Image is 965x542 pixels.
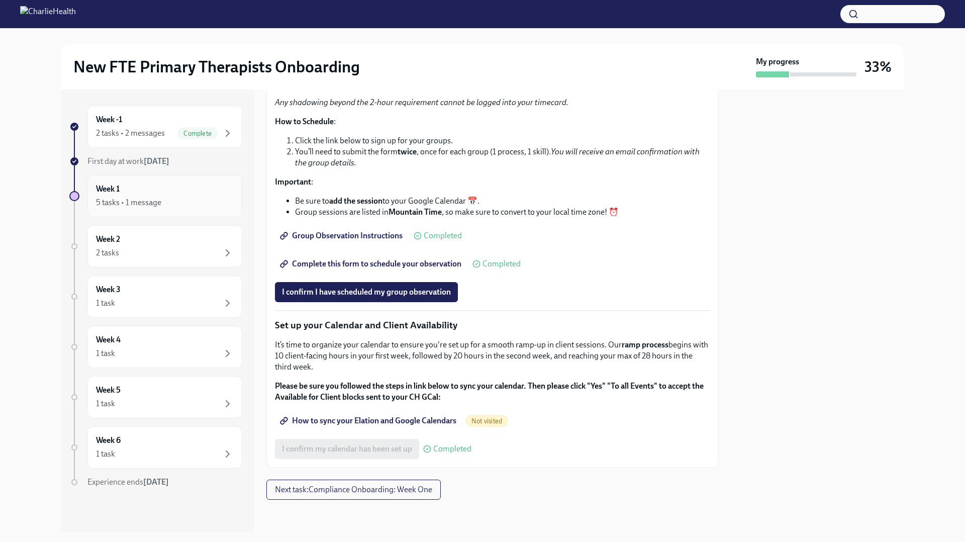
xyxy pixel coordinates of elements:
[96,184,120,195] h6: Week 1
[398,147,417,156] strong: twice
[282,416,456,426] span: How to sync your Elation and Google Calendars
[143,477,169,487] strong: [DATE]
[69,225,242,267] a: Week 22 tasks
[282,231,403,241] span: Group Observation Instructions
[96,247,119,258] div: 2 tasks
[73,57,360,77] h2: New FTE Primary Therapists Onboarding
[465,417,508,425] span: Not visited
[756,56,799,67] strong: My progress
[295,196,710,207] li: Be sure to to your Google Calendar 📅.
[329,196,382,206] strong: add the session
[295,135,710,146] li: Click the link below to sign up for your groups.
[389,207,442,217] strong: Mountain Time
[295,207,710,218] li: Group sessions are listed in , so make sure to convert to your local time zone! ⏰
[96,334,121,345] h6: Week 4
[275,381,704,402] strong: Please be sure you followed the steps in link below to sync your calendar. Then please click "Yes...
[275,176,710,188] p: :
[282,287,451,297] span: I confirm I have scheduled my group observation
[87,477,169,487] span: Experience ends
[96,385,121,396] h6: Week 5
[69,376,242,418] a: Week 51 task
[275,282,458,302] button: I confirm I have scheduled my group observation
[275,116,710,127] p: :
[69,106,242,148] a: Week -12 tasks • 2 messagesComplete
[69,326,242,368] a: Week 41 task
[96,435,121,446] h6: Week 6
[20,6,76,22] img: CharlieHealth
[96,128,165,139] div: 2 tasks • 2 messages
[433,445,471,453] span: Completed
[282,259,461,269] span: Complete this form to schedule your observation
[275,485,432,495] span: Next task : Compliance Onboarding: Week One
[275,339,710,373] p: It’s time to organize your calendar to ensure you're set up for a smooth ramp-up in client sessio...
[275,254,468,274] a: Complete this form to schedule your observation
[69,175,242,217] a: Week 15 tasks • 1 message
[69,426,242,469] a: Week 61 task
[864,58,892,76] h3: 33%
[87,156,169,166] span: First day at work
[96,114,122,125] h6: Week -1
[96,234,120,245] h6: Week 2
[275,177,311,187] strong: Important
[275,319,710,332] p: Set up your Calendar and Client Availability
[295,147,700,167] em: You will receive an email confirmation with the group details.
[275,411,463,431] a: How to sync your Elation and Google Calendars
[96,298,115,309] div: 1 task
[275,98,568,107] em: Any shadowing beyond the 2-hour requirement cannot be logged into your timecard.
[622,340,668,349] strong: ramp process
[96,398,115,409] div: 1 task
[266,480,441,500] button: Next task:Compliance Onboarding: Week One
[144,156,169,166] strong: [DATE]
[177,130,218,137] span: Complete
[295,146,710,168] li: You’ll need to submit the form , once for each group (1 process, 1 skill).
[96,348,115,359] div: 1 task
[275,117,334,126] strong: How to Schedule
[69,276,242,318] a: Week 31 task
[424,232,462,240] span: Completed
[96,448,115,460] div: 1 task
[69,156,242,167] a: First day at work[DATE]
[275,226,410,246] a: Group Observation Instructions
[482,260,521,268] span: Completed
[96,197,161,208] div: 5 tasks • 1 message
[96,284,121,295] h6: Week 3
